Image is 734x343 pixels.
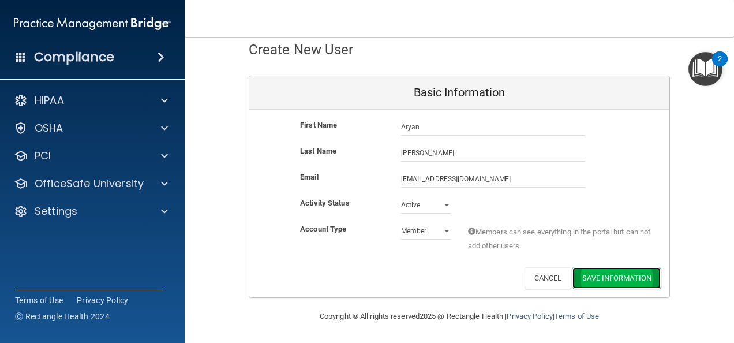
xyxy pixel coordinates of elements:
[300,173,319,181] b: Email
[688,52,722,86] button: Open Resource Center, 2 new notifications
[14,94,168,107] a: HIPAA
[77,294,129,306] a: Privacy Policy
[676,263,720,307] iframe: Drift Widget Chat Controller
[507,312,552,320] a: Privacy Policy
[300,199,350,207] b: Activity Status
[14,177,168,191] a: OfficeSafe University
[34,49,114,65] h4: Compliance
[15,311,110,322] span: Ⓒ Rectangle Health 2024
[35,121,63,135] p: OSHA
[35,204,77,218] p: Settings
[249,298,670,335] div: Copyright © All rights reserved 2025 @ Rectangle Health | |
[14,12,171,35] img: PMB logo
[249,42,354,57] h4: Create New User
[300,147,336,155] b: Last Name
[14,204,168,218] a: Settings
[555,312,599,320] a: Terms of Use
[35,94,64,107] p: HIPAA
[35,177,144,191] p: OfficeSafe University
[14,149,168,163] a: PCI
[525,267,571,289] button: Cancel
[14,121,168,135] a: OSHA
[249,76,669,110] div: Basic Information
[35,149,51,163] p: PCI
[300,225,346,233] b: Account Type
[15,294,63,306] a: Terms of Use
[468,225,652,253] span: Members can see everything in the portal but can not add other users.
[572,267,661,289] button: Save Information
[300,121,337,129] b: First Name
[718,59,722,74] div: 2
